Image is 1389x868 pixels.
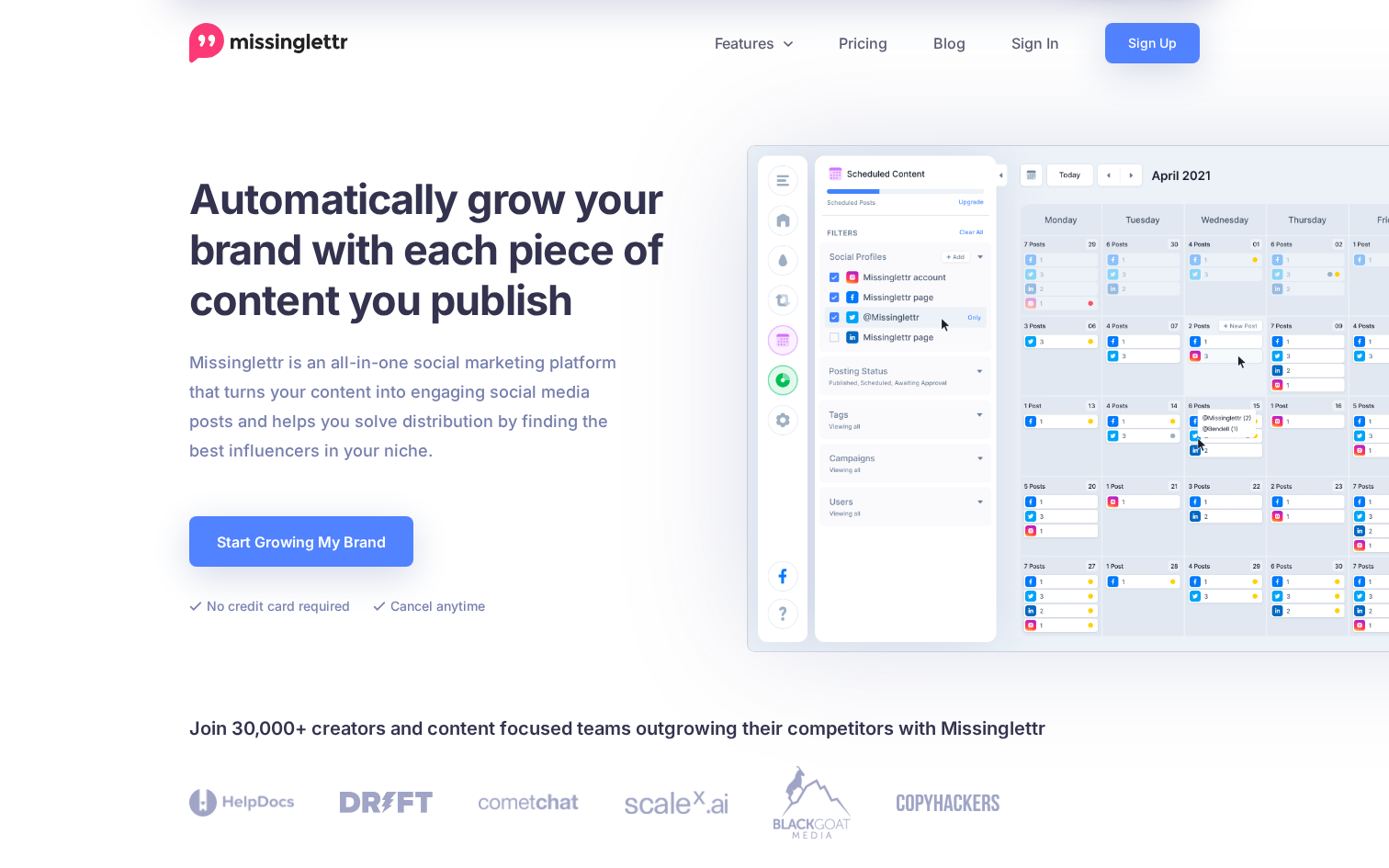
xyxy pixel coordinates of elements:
[189,23,348,63] a: Home
[988,23,1082,63] a: Sign In
[189,516,413,567] a: Start Growing My Brand
[189,348,617,466] p: Missinglettr is an all-in-one social marketing platform that turns your content into engaging soc...
[910,23,988,63] a: Blog
[373,594,485,617] li: Cancel anytime
[189,714,1200,743] h4: Join 30,000+ creators and content focused teams outgrowing their competitors with Missinglettr
[692,23,816,63] a: Features
[1105,23,1200,63] a: Sign Up
[816,23,910,63] a: Pricing
[189,174,708,325] h1: Automatically grow your brand with each piece of content you publish
[189,594,350,617] li: No credit card required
